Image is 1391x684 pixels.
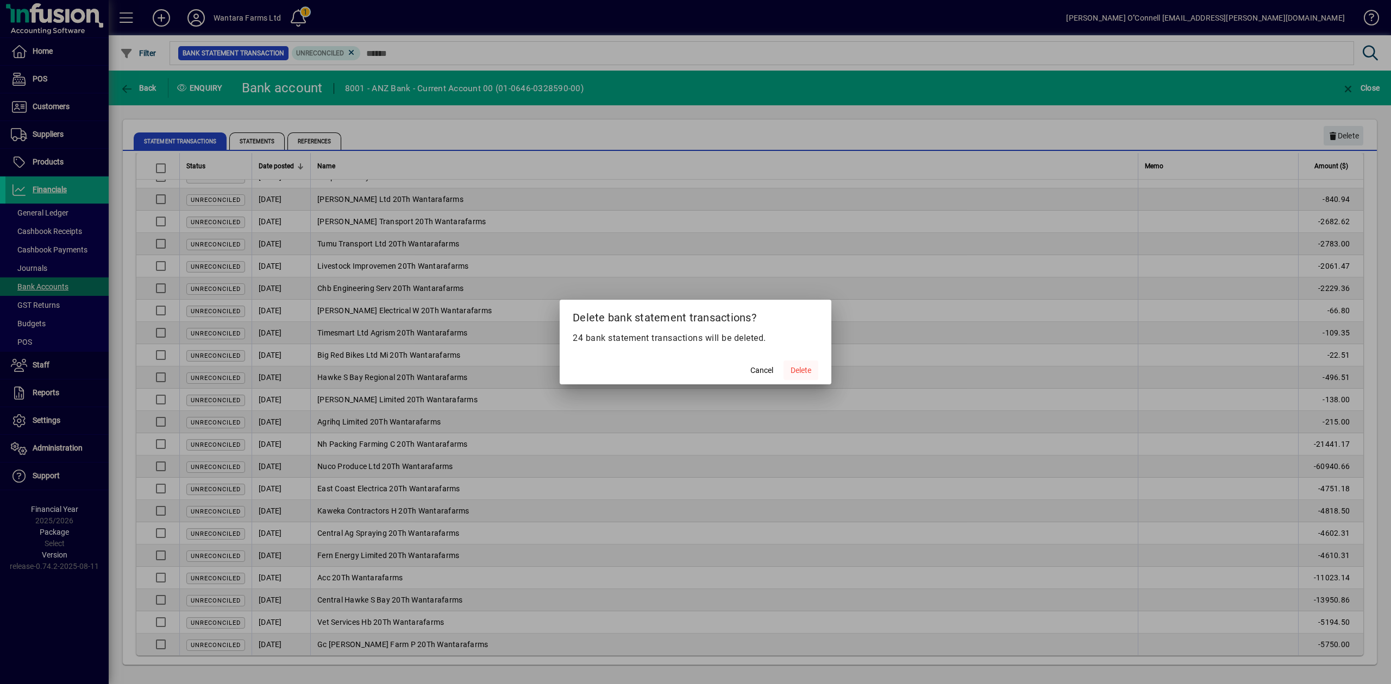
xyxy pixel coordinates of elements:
p: 24 bank statement transactions will be deleted. [573,332,818,345]
button: Delete [784,360,818,380]
span: Cancel [750,365,773,376]
span: Delete [791,365,811,376]
button: Cancel [744,360,779,380]
h2: Delete bank statement transactions? [560,300,831,331]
